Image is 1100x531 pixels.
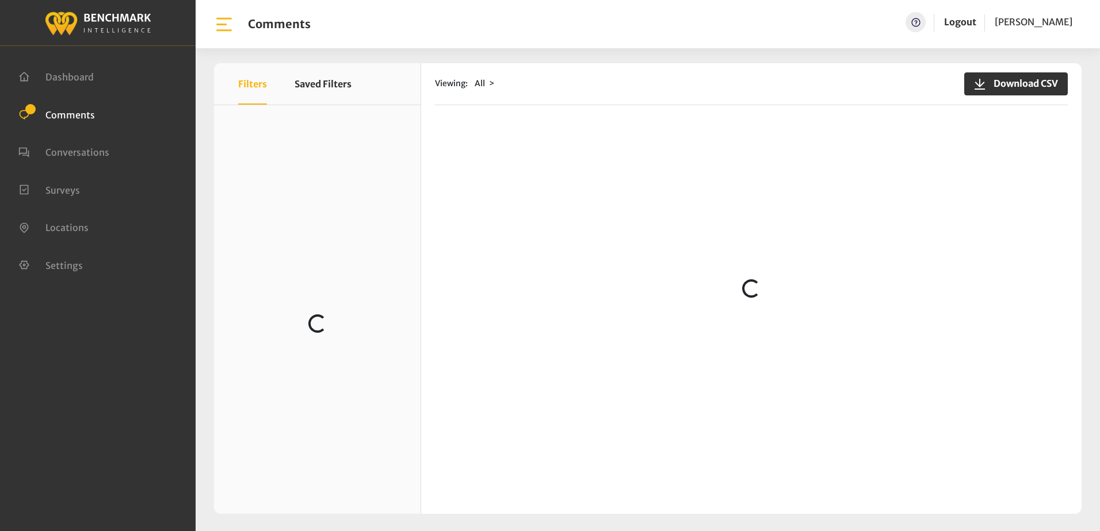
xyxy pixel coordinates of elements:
h1: Comments [248,17,311,31]
span: Comments [45,109,95,120]
button: Filters [238,63,267,105]
img: bar [214,14,234,34]
span: Settings [45,259,83,271]
button: Saved Filters [295,63,352,105]
a: Surveys [18,183,80,195]
a: Logout [944,16,976,28]
span: Viewing: [435,78,468,90]
img: benchmark [44,9,151,37]
a: Locations [18,221,89,232]
a: Comments [18,108,95,120]
a: Logout [944,12,976,32]
span: [PERSON_NAME] [995,16,1072,28]
span: Locations [45,222,89,233]
span: Dashboard [45,71,94,83]
span: Surveys [45,184,80,195]
span: Download CSV [987,76,1058,90]
span: All [475,78,485,88]
button: Download CSV [964,72,1068,95]
a: Conversations [18,145,109,157]
span: Conversations [45,147,109,158]
a: [PERSON_NAME] [995,12,1072,32]
a: Dashboard [18,70,94,82]
a: Settings [18,259,83,270]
